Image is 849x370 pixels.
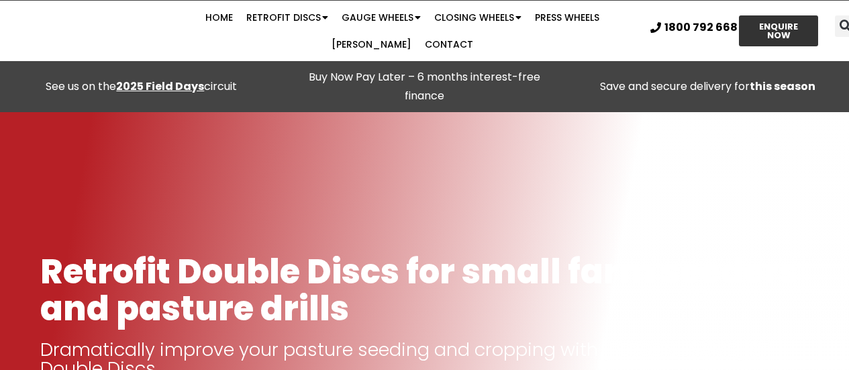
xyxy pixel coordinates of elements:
a: Press Wheels [528,4,606,31]
p: Buy Now Pay Later – 6 months interest-free finance [290,68,560,105]
strong: this season [750,79,815,94]
span: 1800 792 668 [664,22,738,33]
nav: Menu [164,4,640,58]
a: 1800 792 668 [650,22,738,33]
a: Contact [418,31,480,58]
div: See us on the circuit [7,77,277,96]
a: [PERSON_NAME] [325,31,418,58]
a: Gauge Wheels [335,4,428,31]
h1: Retrofit Double Discs for small farm seeders and pasture drills [40,253,809,327]
a: Closing Wheels [428,4,528,31]
a: 2025 Field Days [116,79,204,94]
span: ENQUIRE NOW [751,22,806,40]
a: Retrofit Discs [240,4,335,31]
img: Ryan NT logo [40,11,164,50]
a: Home [199,4,240,31]
a: ENQUIRE NOW [739,15,818,46]
p: Save and secure delivery for [572,77,842,96]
